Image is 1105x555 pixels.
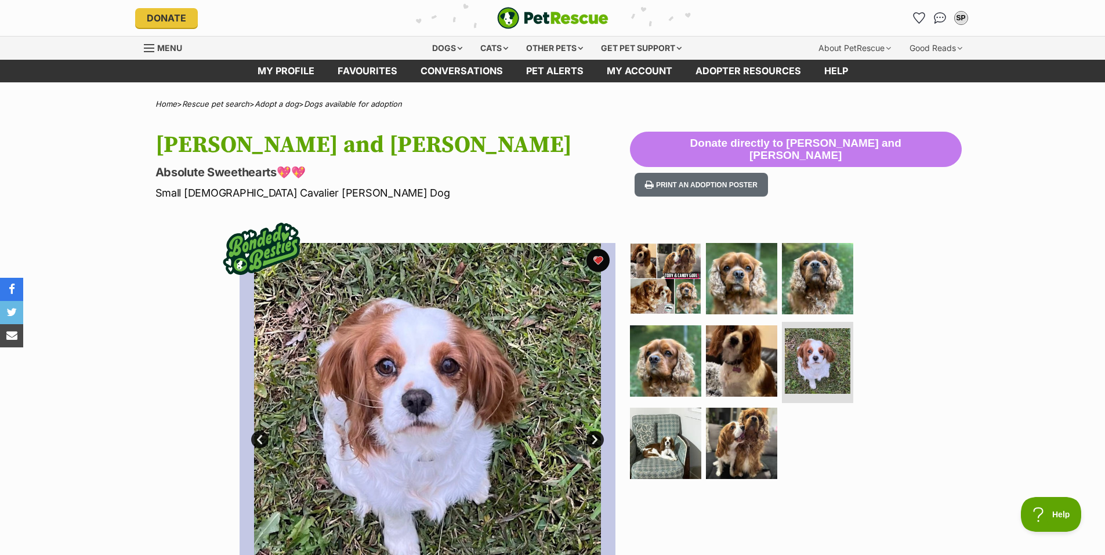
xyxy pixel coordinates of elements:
[810,37,899,60] div: About PetRescue
[251,431,269,448] a: Prev
[785,328,850,394] img: Photo of Toby And Cany Gurl
[246,60,326,82] a: My profile
[901,37,970,60] div: Good Reads
[706,325,777,397] img: Photo of Toby And Cany Gurl
[782,243,853,314] img: Photo of Toby And Cany Gurl
[910,9,970,27] ul: Account quick links
[144,37,190,57] a: Menu
[472,37,516,60] div: Cats
[515,60,595,82] a: Pet alerts
[635,173,768,197] button: Print an adoption poster
[326,60,409,82] a: Favourites
[1021,497,1082,532] iframe: Help Scout Beacon - Open
[497,7,608,29] a: PetRescue
[955,12,967,24] div: SP
[157,43,182,53] span: Menu
[910,9,929,27] a: Favourites
[595,60,684,82] a: My account
[630,132,962,168] button: Donate directly to [PERSON_NAME] and [PERSON_NAME]
[155,164,630,180] p: Absolute Sweethearts💖💖
[409,60,515,82] a: conversations
[424,37,470,60] div: Dogs
[155,99,177,108] a: Home
[630,408,701,479] img: Photo of Toby And Cany Gurl
[706,408,777,479] img: Photo of Toby And Cany Gurl
[934,12,946,24] img: chat-41dd97257d64d25036548639549fe6c8038ab92f7586957e7f3b1b290dea8141.svg
[684,60,813,82] a: Adopter resources
[593,37,690,60] div: Get pet support
[126,100,979,108] div: > > >
[952,9,970,27] button: My account
[135,8,198,28] a: Donate
[304,99,402,108] a: Dogs available for adoption
[706,243,777,314] img: Photo of Toby And Cany Gurl
[155,132,630,158] h1: [PERSON_NAME] and [PERSON_NAME]
[255,99,299,108] a: Adopt a dog
[630,325,701,397] img: Photo of Toby And Cany Gurl
[586,249,610,272] button: favourite
[497,7,608,29] img: logo-e224e6f780fb5917bec1dbf3a21bbac754714ae5b6737aabdf751b685950b380.svg
[630,243,701,314] img: Photo of Toby And Cany Gurl
[155,185,630,201] p: Small [DEMOGRAPHIC_DATA] Cavalier [PERSON_NAME] Dog
[215,202,308,295] img: bonded besties
[813,60,860,82] a: Help
[931,9,950,27] a: Conversations
[182,99,249,108] a: Rescue pet search
[586,431,604,448] a: Next
[518,37,591,60] div: Other pets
